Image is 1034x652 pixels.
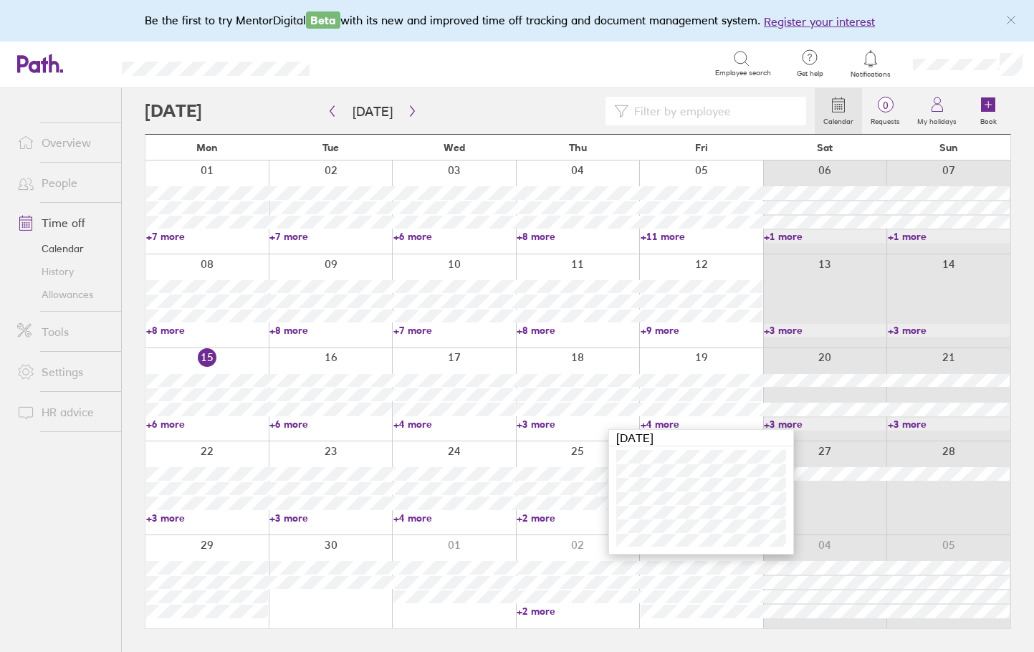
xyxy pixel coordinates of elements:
span: Sun [939,142,958,153]
a: Overview [6,128,121,157]
a: +8 more [517,324,638,337]
a: +3 more [888,418,1010,431]
a: Book [965,88,1011,134]
span: Fri [695,142,708,153]
a: +3 more [764,324,886,337]
span: Wed [444,142,465,153]
a: +3 more [269,512,391,524]
a: +11 more [641,230,762,243]
label: Calendar [815,113,862,126]
a: +1 more [764,230,886,243]
button: [DATE] [341,100,404,123]
label: Book [972,113,1005,126]
a: +2 more [517,605,638,618]
span: Sat [817,142,833,153]
a: +7 more [146,230,268,243]
a: Calendar [6,237,121,260]
a: +2 more [517,512,638,524]
input: Filter by employee [628,97,798,125]
a: Allowances [6,283,121,306]
a: Settings [6,358,121,386]
a: +3 more [764,418,886,431]
a: Time off [6,208,121,237]
a: +1 more [888,230,1010,243]
a: HR advice [6,398,121,426]
a: My holidays [909,88,965,134]
span: Employee search [715,69,771,77]
span: 0 [862,100,909,111]
a: +8 more [517,230,638,243]
a: +4 more [641,418,762,431]
a: 0Requests [862,88,909,134]
a: +6 more [393,230,515,243]
a: +8 more [269,324,391,337]
span: Mon [196,142,218,153]
a: Notifications [848,49,894,79]
span: Notifications [848,70,894,79]
a: +6 more [146,418,268,431]
span: Get help [787,69,833,78]
a: Calendar [815,88,862,134]
div: Search [348,57,385,69]
label: Requests [862,113,909,126]
button: Register your interest [764,13,875,30]
span: Thu [569,142,587,153]
a: +3 more [517,418,638,431]
a: +8 more [146,324,268,337]
a: +4 more [393,512,515,524]
a: +9 more [641,324,762,337]
a: +7 more [393,324,515,337]
a: +4 more [393,418,515,431]
a: +3 more [888,324,1010,337]
a: People [6,168,121,197]
a: Tools [6,317,121,346]
div: [DATE] [609,430,793,446]
span: Beta [306,11,340,29]
div: Be the first to try MentorDigital with its new and improved time off tracking and document manage... [145,11,889,30]
a: +3 more [146,512,268,524]
span: Tue [322,142,339,153]
a: +7 more [269,230,391,243]
a: +6 more [269,418,391,431]
label: My holidays [909,113,965,126]
a: History [6,260,121,283]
